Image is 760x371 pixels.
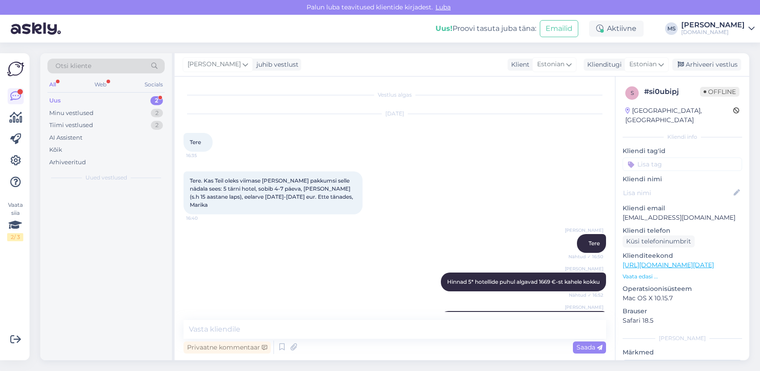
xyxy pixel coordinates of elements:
[540,20,578,37] button: Emailid
[623,273,742,281] p: Vaata edasi ...
[565,227,603,234] span: [PERSON_NAME]
[47,79,58,90] div: All
[49,109,94,118] div: Minu vestlused
[565,304,603,311] span: [PERSON_NAME]
[623,204,742,213] p: Kliendi email
[623,334,742,342] div: [PERSON_NAME]
[190,139,201,145] span: Tere
[568,253,603,260] span: Nähtud ✓ 16:50
[436,24,453,33] b: Uus!
[49,121,93,130] div: Tiimi vestlused
[151,109,163,118] div: 2
[623,146,742,156] p: Kliendi tag'id
[644,86,700,97] div: # si0ubipj
[629,60,657,69] span: Estonian
[436,23,536,34] div: Proovi tasuta juba täna:
[625,106,733,125] div: [GEOGRAPHIC_DATA], [GEOGRAPHIC_DATA]
[623,226,742,235] p: Kliendi telefon
[7,60,24,77] img: Askly Logo
[623,133,742,141] div: Kliendi info
[184,110,606,118] div: [DATE]
[49,145,62,154] div: Kõik
[569,292,603,299] span: Nähtud ✓ 16:52
[49,158,86,167] div: Arhiveeritud
[700,87,739,97] span: Offline
[681,21,745,29] div: [PERSON_NAME]
[589,21,644,37] div: Aktiivne
[623,188,732,198] input: Lisa nimi
[584,60,622,69] div: Klienditugi
[85,174,127,182] span: Uued vestlused
[565,265,603,272] span: [PERSON_NAME]
[681,29,745,36] div: [DOMAIN_NAME]
[143,79,165,90] div: Socials
[623,175,742,184] p: Kliendi nimi
[186,215,220,222] span: 16:40
[184,341,271,354] div: Privaatne kommentaar
[623,316,742,325] p: Safari 18.5
[188,60,241,69] span: [PERSON_NAME]
[433,3,453,11] span: Luba
[623,261,714,269] a: [URL][DOMAIN_NAME][DATE]
[623,348,742,357] p: Märkmed
[56,61,91,71] span: Otsi kliente
[576,343,602,351] span: Saada
[150,96,163,105] div: 2
[589,240,600,247] span: Tere
[623,213,742,222] p: [EMAIL_ADDRESS][DOMAIN_NAME]
[253,60,299,69] div: juhib vestlust
[672,59,741,71] div: Arhiveeri vestlus
[184,91,606,99] div: Vestlus algas
[665,22,678,35] div: MS
[623,158,742,171] input: Lisa tag
[49,96,61,105] div: Uus
[623,294,742,303] p: Mac OS X 10.15.7
[151,121,163,130] div: 2
[508,60,529,69] div: Klient
[7,233,23,241] div: 2 / 3
[93,79,108,90] div: Web
[623,307,742,316] p: Brauser
[623,251,742,260] p: Klienditeekond
[631,90,634,96] span: s
[623,284,742,294] p: Operatsioonisüsteem
[49,133,82,142] div: AI Assistent
[681,21,755,36] a: [PERSON_NAME][DOMAIN_NAME]
[190,177,354,208] span: Tere. Kas Teil oleks viimase [PERSON_NAME] pakkumsi selle nädala sees: 5 tärni hotel, sobib 4-7 p...
[537,60,564,69] span: Estonian
[7,201,23,241] div: Vaata siia
[623,235,695,247] div: Küsi telefoninumbrit
[447,278,600,285] span: Hinnad 5* hotellide puhul algavad 1669 €-st kahele kokku
[186,152,220,159] span: 16:35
